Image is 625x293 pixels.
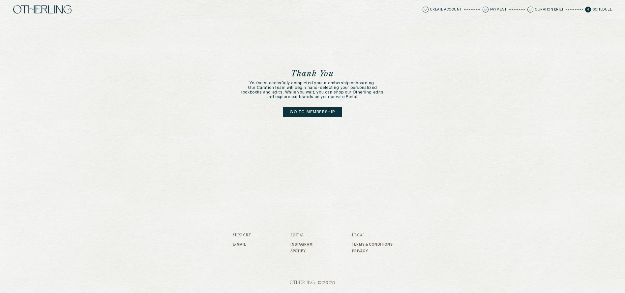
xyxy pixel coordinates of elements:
[585,7,591,13] span: 4
[241,81,384,99] p: You’ve successfully completed your membership onboarding. Our Curation team will begin hand-selec...
[233,233,251,237] h3: Support
[290,243,313,247] a: Instagram
[290,249,313,253] a: Spotify
[241,70,384,78] h1: Thank You
[352,249,393,253] a: Privacy
[593,8,612,11] p: Schedule
[352,243,393,247] a: Terms & Conditions
[490,8,507,11] p: Payment
[283,107,342,117] a: Go to membership
[290,233,313,237] h3: Social
[430,8,461,11] p: Create Account
[233,280,393,286] span: © 2025
[535,8,564,11] p: Curation Brief
[13,5,72,13] img: logo
[352,233,393,237] h3: Legal
[233,243,251,247] a: E-mail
